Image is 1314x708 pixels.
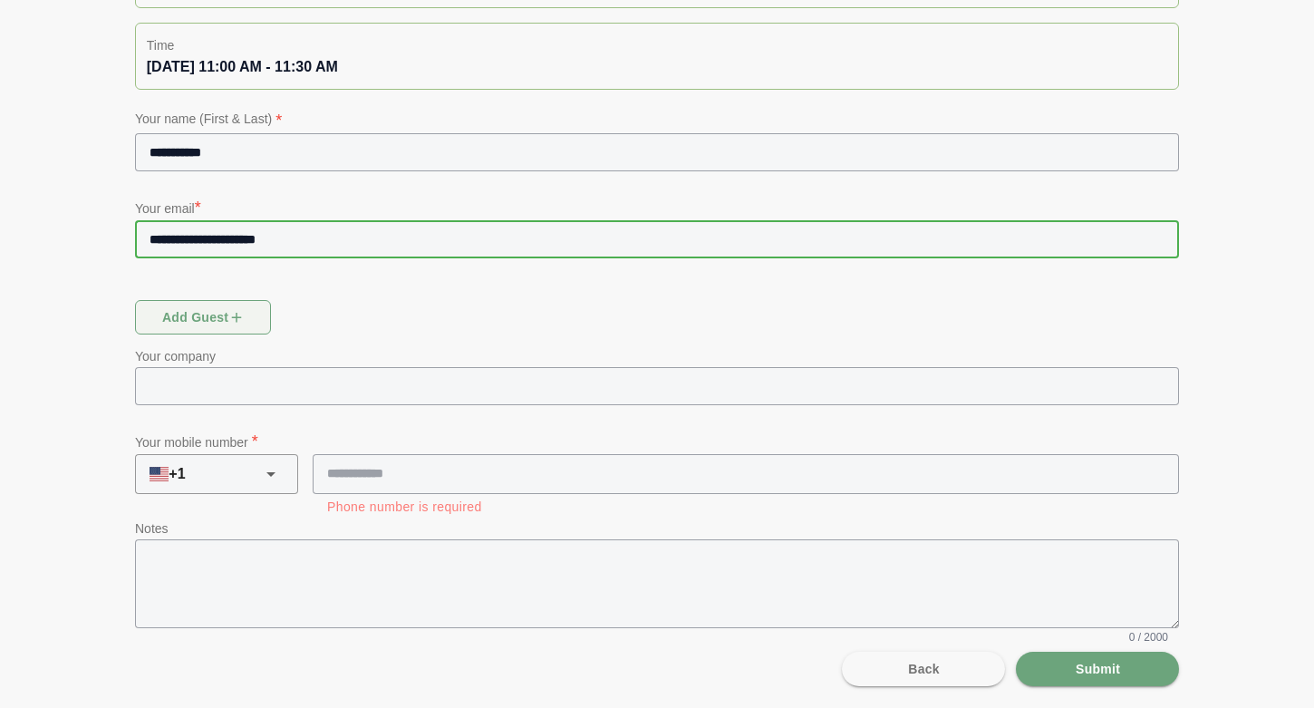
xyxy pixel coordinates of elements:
p: Notes [135,518,1179,539]
p: Your company [135,345,1179,367]
span: 0 / 2000 [1129,630,1168,645]
button: Back [842,652,1005,686]
button: Submit [1016,652,1179,686]
p: Time [147,34,1167,56]
span: Back [907,652,940,686]
button: Add guest [135,300,271,335]
p: Your name (First & Last) [135,108,1179,133]
span: Add guest [161,300,246,335]
span: Submit [1075,652,1120,686]
div: Phone number is required [327,501,1164,512]
p: Your mobile number [135,429,1179,454]
p: Your email [135,195,1179,220]
div: [DATE] 11:00 AM - 11:30 AM [147,56,1167,78]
